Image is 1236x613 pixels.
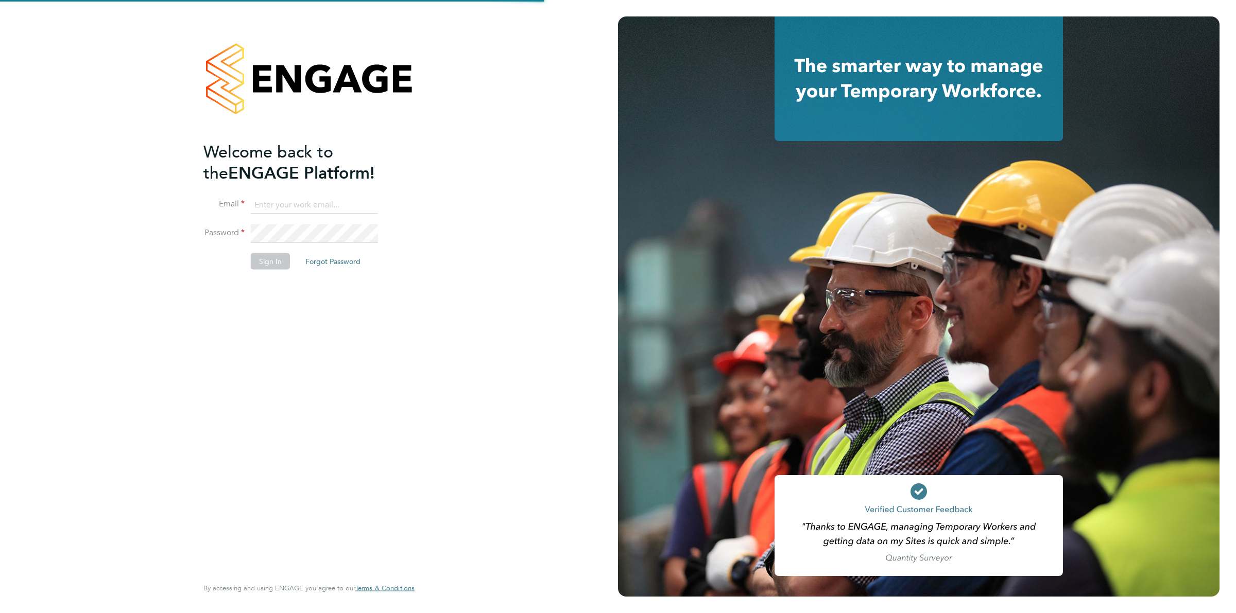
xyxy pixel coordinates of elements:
label: Password [203,227,245,238]
button: Forgot Password [297,253,369,270]
input: Enter your work email... [251,196,378,214]
span: Welcome back to the [203,142,333,183]
h2: ENGAGE Platform! [203,141,404,183]
label: Email [203,199,245,209]
span: By accessing and using ENGAGE you agree to our [203,584,415,592]
button: Sign In [251,253,290,270]
a: Terms & Conditions [355,584,415,592]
